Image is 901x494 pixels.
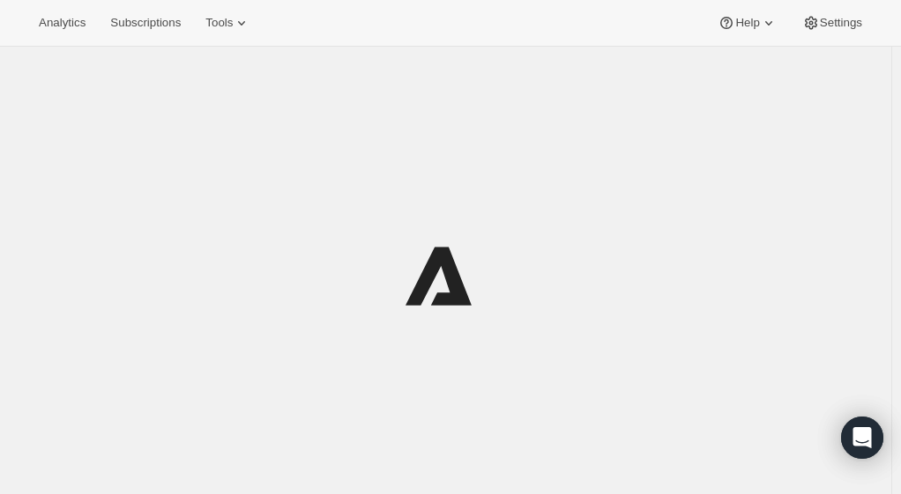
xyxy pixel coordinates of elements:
[39,16,86,30] span: Analytics
[792,11,873,35] button: Settings
[735,16,759,30] span: Help
[205,16,233,30] span: Tools
[841,417,883,459] div: Open Intercom Messenger
[195,11,261,35] button: Tools
[110,16,181,30] span: Subscriptions
[707,11,787,35] button: Help
[820,16,862,30] span: Settings
[28,11,96,35] button: Analytics
[100,11,191,35] button: Subscriptions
